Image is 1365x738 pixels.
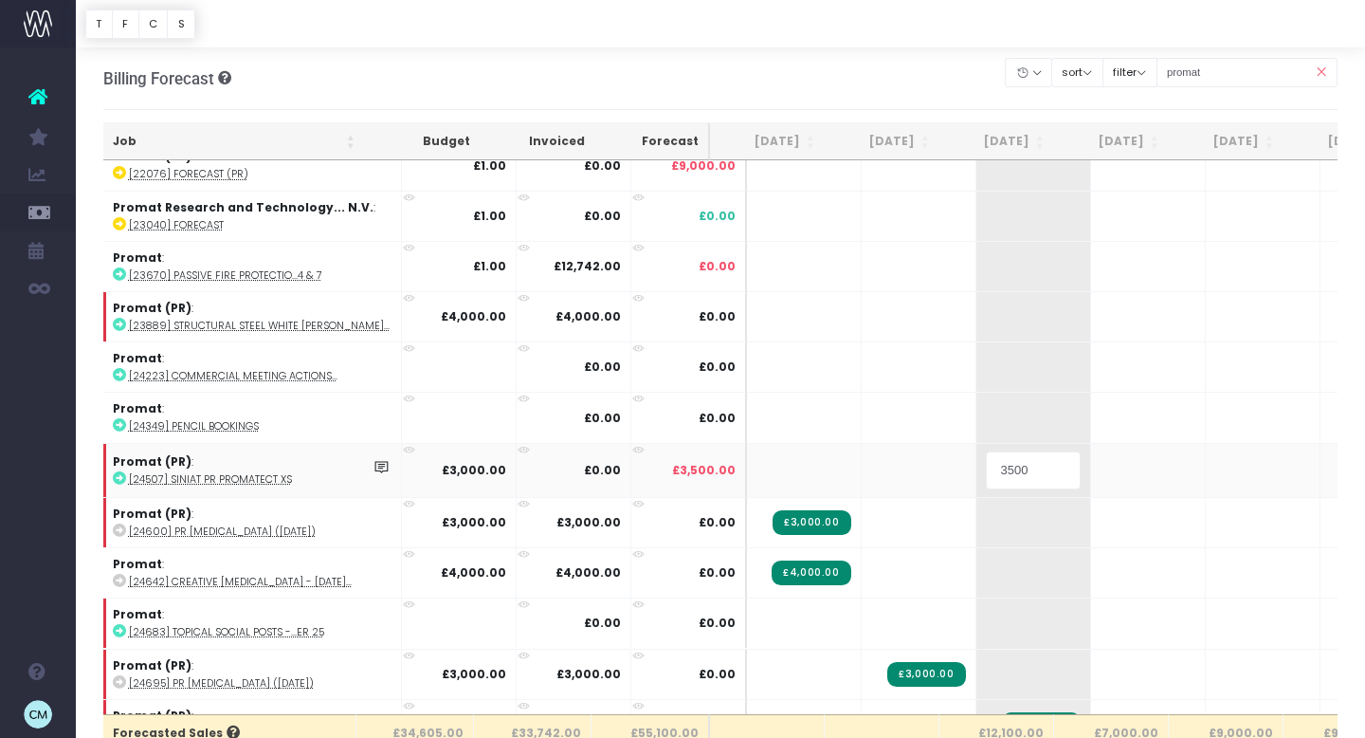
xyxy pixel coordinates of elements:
span: £0.00 [699,359,736,376]
strong: Promat [113,606,162,622]
div: Vertical button group [85,9,195,39]
button: filter [1102,58,1157,87]
span: £0.00 [699,514,736,531]
th: Jul 25: activate to sort column ascending [710,123,825,160]
td: : [103,191,402,241]
th: Oct 25: activate to sort column ascending [1054,123,1169,160]
button: S [167,9,195,39]
span: £3,500.00 [672,462,736,479]
strong: Promat (PR) [113,300,191,316]
th: Sep 25: activate to sort column ascending [939,123,1054,160]
abbr: [24223] Commercial Meeting Actions [129,369,337,383]
strong: Promat Research and Technology... N.V. [113,199,373,215]
span: £0.00 [699,410,736,427]
th: Aug 25: activate to sort column ascending [825,123,939,160]
button: sort [1051,58,1103,87]
strong: £0.00 [584,615,621,631]
button: F [112,9,139,39]
td: : [103,547,402,598]
button: T [85,9,113,39]
abbr: [24349] Pencil Bookings [129,419,259,434]
th: Budget [365,123,480,160]
strong: £3,000.00 [442,462,506,478]
span: £0.00 [699,208,736,225]
td: : [103,598,402,648]
abbr: [22076] Forecast (PR) [129,167,248,181]
span: £0.00 [699,308,736,325]
button: C [138,9,169,39]
strong: Promat (PR) [113,657,191,673]
abbr: [24683] Topical Social Posts - Summer 25 [129,625,324,639]
span: £9,000.00 [671,157,736,175]
strong: £1.00 [473,258,506,274]
strong: Promat [113,350,162,366]
th: Forecast [594,123,710,160]
strong: £12,742.00 [554,258,621,274]
strong: £3,000.00 [556,514,621,530]
td: : [103,649,402,699]
strong: Promat [113,400,162,416]
td: : [103,443,402,497]
input: Search... [1156,58,1338,87]
span: Streamtime Invoice: ST6991 – Creative Retainer - July 25 [772,561,850,585]
strong: £4,000.00 [555,308,621,324]
abbr: [24642] Creative Retainer - July 25 [129,575,352,589]
span: £0.00 [699,564,736,581]
strong: Promat (PR) [113,708,191,724]
strong: Promat [113,249,162,266]
span: £0.00 [699,258,736,275]
td: : [103,139,402,190]
td: : [103,291,402,341]
th: Job: activate to sort column ascending [103,123,365,160]
span: Streamtime Invoice: ST6984 – [24600] PR Retainer (July '25) [773,510,850,535]
strong: Promat [113,556,162,572]
strong: £1.00 [473,208,506,224]
strong: £0.00 [584,208,621,224]
span: Streamtime Invoice: ST7056 – [24877] PR Retainer (September '25) [1002,712,1080,737]
strong: £0.00 [584,410,621,426]
strong: £0.00 [584,157,621,174]
abbr: [23889] Structural steel white paper [129,319,390,333]
abbr: [23040] Forecast [129,218,224,232]
abbr: [24600] PR Retainer (July '25) [129,525,316,539]
abbr: [23670] Passive Fire Protection Handbook - Section 2, 3, 4 & 7 [129,268,322,283]
strong: Promat (PR) [113,506,191,522]
td: : [103,497,402,547]
strong: £3,000.00 [442,514,506,530]
strong: Promat (PR) [113,453,191,470]
th: Nov 25: activate to sort column ascending [1169,123,1283,160]
td: : [103,241,402,291]
strong: £4,000.00 [441,564,506,581]
abbr: [24695] PR Retainer (August '25) [129,676,314,691]
span: £0.00 [699,666,736,683]
span: Billing Forecast [103,69,214,88]
strong: £1.00 [473,157,506,174]
strong: £0.00 [584,359,621,375]
img: images/default_profile_image.png [24,700,52,729]
abbr: [24507] Siniat PR Promatect XS [129,472,292,487]
strong: £4,000.00 [441,308,506,324]
span: Streamtime Invoice: ST6985 – [24695] PR Retainer (August '25) [887,662,965,687]
strong: £3,000.00 [556,666,621,682]
strong: £0.00 [584,462,621,478]
td: : [103,341,402,392]
strong: £3,000.00 [442,666,506,682]
td: : [103,392,402,442]
th: Invoiced [480,123,594,160]
span: £0.00 [699,615,736,632]
strong: £4,000.00 [555,564,621,581]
